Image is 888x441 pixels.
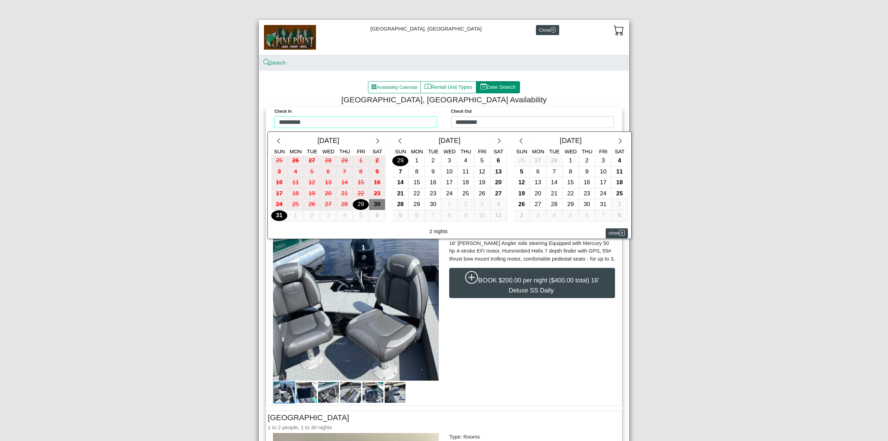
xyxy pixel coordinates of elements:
[595,210,612,221] button: 7
[492,135,506,148] button: chevron right
[490,188,507,200] button: 27
[563,210,579,221] button: 5
[392,167,408,177] div: 7
[425,155,441,166] div: 2
[395,149,406,154] span: Sun
[461,149,471,154] span: Thu
[441,167,457,177] div: 10
[579,210,595,221] button: 6
[518,138,524,144] svg: chevron left
[409,188,425,199] div: 22
[514,155,530,166] div: 26
[271,155,288,167] button: 25
[579,155,595,167] button: 2
[474,155,490,167] button: 5
[409,167,425,177] div: 8
[546,199,563,210] button: 28
[458,177,474,188] button: 18
[441,167,458,178] button: 10
[288,188,304,200] button: 18
[530,199,546,210] div: 27
[370,135,385,148] button: chevron right
[373,149,382,154] span: Sat
[530,188,546,200] button: 20
[322,149,334,154] span: Wed
[595,188,612,200] button: 24
[490,177,507,188] button: 20
[579,167,595,177] div: 9
[595,155,611,166] div: 3
[409,210,425,221] button: 6
[286,135,370,148] div: [DATE]
[304,155,320,167] button: 27
[369,188,385,200] button: 23
[612,155,628,167] button: 4
[443,149,455,154] span: Wed
[474,177,490,188] div: 19
[579,188,595,200] button: 23
[565,149,577,154] span: Wed
[595,199,611,210] div: 31
[288,167,304,177] div: 4
[514,199,530,210] button: 26
[425,210,441,221] button: 7
[441,199,457,210] div: 1
[425,167,441,177] div: 9
[304,199,320,210] div: 26
[353,199,369,210] button: 29
[304,167,320,177] div: 5
[353,167,369,178] button: 8
[546,210,562,221] div: 4
[336,199,352,210] div: 28
[336,210,353,221] button: 4
[425,199,441,210] div: 30
[392,210,409,221] button: 5
[353,210,369,221] button: 5
[490,155,506,166] div: 6
[392,188,409,200] button: 21
[613,135,628,148] button: chevron right
[369,177,385,188] button: 16
[458,188,474,200] button: 25
[441,155,457,166] div: 3
[546,177,563,188] button: 14
[579,177,595,188] button: 16
[530,177,546,188] button: 13
[563,155,579,166] div: 1
[441,177,457,188] div: 17
[612,177,628,188] button: 18
[612,199,628,210] button: 1
[478,149,486,154] span: Fri
[369,155,385,167] button: 2
[320,188,336,200] button: 20
[339,149,350,154] span: Thu
[514,210,530,221] div: 2
[425,188,441,200] button: 23
[304,167,320,178] button: 5
[336,199,353,210] button: 28
[397,138,403,144] svg: chevron left
[441,210,457,221] div: 8
[392,177,408,188] div: 14
[304,188,320,200] button: 19
[546,155,563,167] button: 28
[546,188,563,200] button: 21
[357,149,365,154] span: Fri
[353,177,369,188] button: 15
[514,210,530,221] button: 2
[409,167,425,178] button: 8
[425,177,441,188] div: 16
